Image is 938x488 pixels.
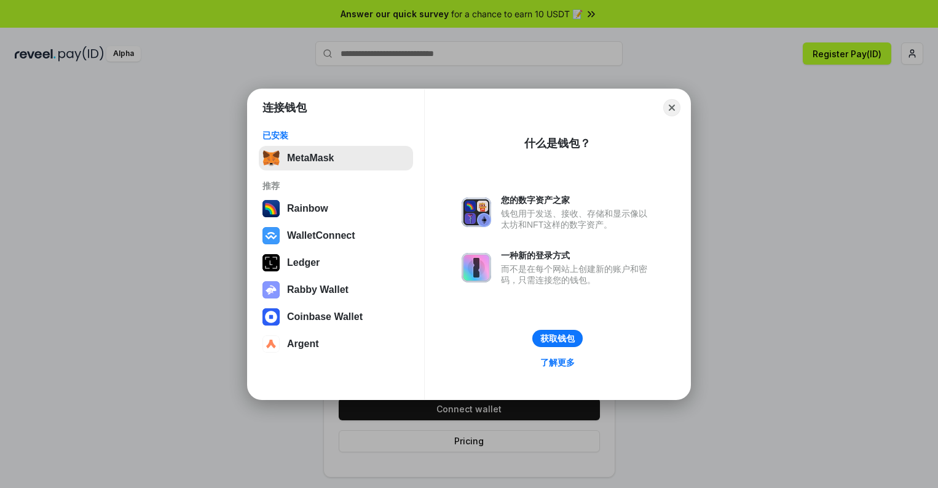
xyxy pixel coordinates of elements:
div: 而不是在每个网站上创建新的账户和密码，只需连接您的钱包。 [501,263,653,286]
img: svg+xml,%3Csvg%20width%3D%2228%22%20height%3D%2228%22%20viewBox%3D%220%200%2028%2028%22%20fill%3D... [262,227,280,244]
div: Coinbase Wallet [287,311,363,322]
div: MetaMask [287,153,334,164]
div: 了解更多 [540,357,575,368]
button: WalletConnect [259,223,413,248]
img: svg+xml,%3Csvg%20xmlns%3D%22http%3A%2F%2Fwww.w3.org%2F2000%2Fsvg%22%20fill%3D%22none%22%20viewBox... [462,198,491,227]
button: Coinbase Wallet [259,305,413,329]
div: 已安装 [262,130,409,141]
button: Argent [259,332,413,356]
div: 什么是钱包？ [524,136,591,151]
button: Close [663,99,680,116]
img: svg+xml,%3Csvg%20width%3D%2228%22%20height%3D%2228%22%20viewBox%3D%220%200%2028%2028%22%20fill%3D... [262,335,280,353]
button: Rabby Wallet [259,278,413,302]
div: 推荐 [262,180,409,191]
img: svg+xml,%3Csvg%20width%3D%2228%22%20height%3D%2228%22%20viewBox%3D%220%200%2028%2028%22%20fill%3D... [262,308,280,326]
div: Rainbow [287,203,328,214]
button: 获取钱包 [532,330,583,347]
div: 一种新的登录方式 [501,250,653,261]
img: svg+xml,%3Csvg%20width%3D%22120%22%20height%3D%22120%22%20viewBox%3D%220%200%20120%20120%22%20fil... [262,200,280,217]
button: Rainbow [259,196,413,221]
div: 您的数字资产之家 [501,194,653,206]
a: 了解更多 [533,354,582,370]
img: svg+xml,%3Csvg%20xmlns%3D%22http%3A%2F%2Fwww.w3.org%2F2000%2Fsvg%22%20width%3D%2228%22%20height%3... [262,254,280,271]
div: Argent [287,338,319,350]
div: Ledger [287,257,320,268]
img: svg+xml,%3Csvg%20fill%3D%22none%22%20height%3D%2233%22%20viewBox%3D%220%200%2035%2033%22%20width%... [262,150,280,167]
div: 获取钱包 [540,333,575,344]
img: svg+xml,%3Csvg%20xmlns%3D%22http%3A%2F%2Fwww.w3.org%2F2000%2Fsvg%22%20fill%3D%22none%22%20viewBox... [262,281,280,298]
button: Ledger [259,250,413,275]
div: Rabby Wallet [287,284,349,295]
div: WalletConnect [287,230,355,241]
img: svg+xml,%3Csvg%20xmlns%3D%22http%3A%2F%2Fwww.w3.org%2F2000%2Fsvg%22%20fill%3D%22none%22%20viewBox... [462,253,491,282]
div: 钱包用于发送、接收、存储和显示像以太坊和NFT这样的数字资产。 [501,208,653,230]
h1: 连接钱包 [262,100,307,115]
button: MetaMask [259,146,413,170]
